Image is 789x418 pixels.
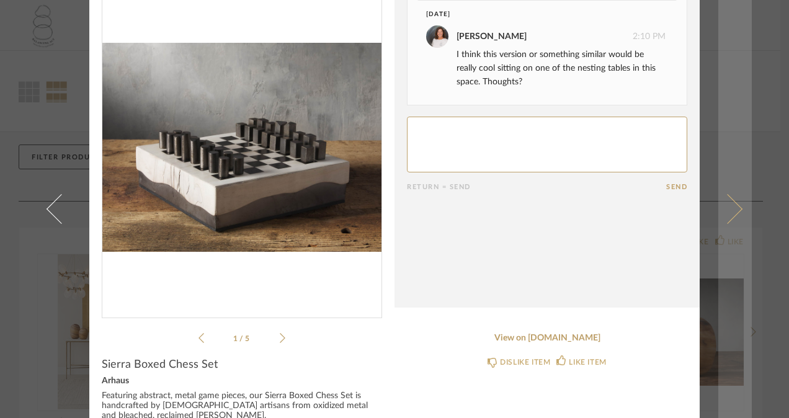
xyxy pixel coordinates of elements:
[426,25,448,48] img: PEGGY HERRMANN
[239,335,245,342] span: /
[666,183,687,191] button: Send
[102,358,218,371] span: Sierra Boxed Chess Set
[500,356,550,368] div: DISLIKE ITEM
[407,183,666,191] div: Return = Send
[245,335,251,342] span: 5
[426,25,666,48] div: 2:10 PM
[457,30,527,43] div: [PERSON_NAME]
[457,48,666,89] div: I think this version or something similar would be really cool sitting on one of the nesting tabl...
[102,376,382,386] div: Arhaus
[569,356,606,368] div: LIKE ITEM
[233,335,239,342] span: 1
[426,10,643,19] div: [DATE]
[407,333,687,344] a: View on [DOMAIN_NAME]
